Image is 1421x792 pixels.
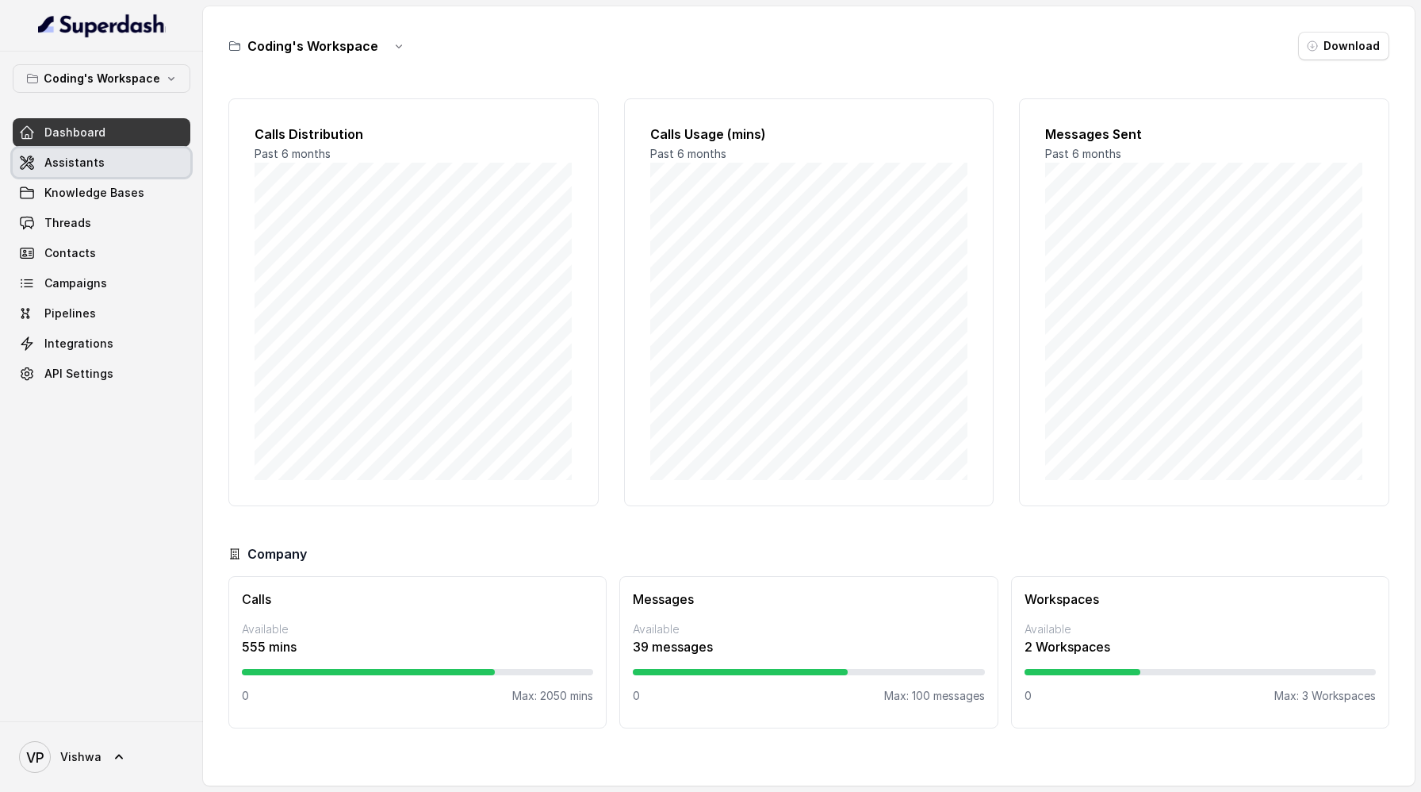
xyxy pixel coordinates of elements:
span: Pipelines [44,306,96,321]
a: Pipelines [13,299,190,328]
a: Knowledge Bases [13,179,190,207]
span: Knowledge Bases [44,185,144,201]
img: light.svg [38,13,166,38]
h2: Calls Distribution [255,125,573,144]
p: Max: 100 messages [884,688,985,704]
p: 39 messages [633,637,984,656]
span: Past 6 months [650,147,726,160]
span: Past 6 months [1045,147,1121,160]
button: Download [1298,32,1389,60]
p: 0 [1025,688,1032,704]
p: 0 [242,688,249,704]
h2: Messages Sent [1045,125,1363,144]
h3: Company [247,544,307,563]
h2: Calls Usage (mins) [650,125,968,144]
p: 0 [633,688,640,704]
span: Vishwa [60,749,101,765]
a: Vishwa [13,735,190,779]
span: Assistants [44,155,105,171]
h3: Messages [633,590,984,609]
button: Coding's Workspace [13,64,190,93]
a: Campaigns [13,269,190,298]
text: VP [26,749,44,766]
p: 555 mins [242,637,593,656]
span: API Settings [44,366,113,382]
p: Available [242,621,593,637]
a: Dashboard [13,118,190,147]
p: Coding's Workspace [44,69,160,88]
span: Threads [44,215,91,231]
p: Available [1025,621,1376,637]
span: Integrations [44,336,113,352]
span: Campaigns [44,275,107,291]
p: 2 Workspaces [1025,637,1376,656]
a: Contacts [13,239,190,267]
p: Available [633,621,984,637]
a: API Settings [13,359,190,388]
h3: Calls [242,590,593,609]
h3: Coding's Workspace [247,37,378,56]
a: Assistants [13,148,190,177]
a: Threads [13,209,190,237]
span: Dashboard [44,125,105,140]
p: Max: 2050 mins [512,688,593,704]
h3: Workspaces [1025,590,1376,609]
p: Max: 3 Workspaces [1274,688,1376,704]
a: Integrations [13,329,190,358]
span: Contacts [44,245,96,261]
span: Past 6 months [255,147,331,160]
